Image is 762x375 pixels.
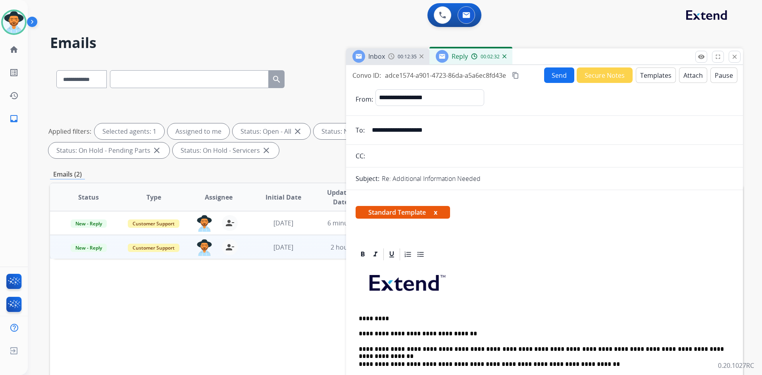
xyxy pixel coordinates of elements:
[434,208,437,217] button: x
[402,248,414,260] div: Ordered List
[385,71,506,80] span: adce1574-a901-4723-86da-a5a6ec8fd43e
[327,219,370,227] span: 6 minutes ago
[679,67,707,83] button: Attach
[731,53,738,60] mat-icon: close
[356,206,450,219] span: Standard Template
[636,67,676,83] button: Templates
[152,146,162,155] mat-icon: close
[78,192,99,202] span: Status
[369,248,381,260] div: Italic
[382,174,481,183] p: Re: Additional Information Needed
[273,243,293,252] span: [DATE]
[356,174,379,183] p: Subject:
[266,192,301,202] span: Initial Date
[205,192,233,202] span: Assignee
[718,361,754,370] p: 0.20.1027RC
[323,188,359,207] span: Updated Date
[48,127,91,136] p: Applied filters:
[3,11,25,33] img: avatar
[167,123,229,139] div: Assigned to me
[225,242,235,252] mat-icon: person_remove
[710,67,737,83] button: Pause
[357,248,369,260] div: Bold
[331,243,366,252] span: 2 hours ago
[398,54,417,60] span: 00:12:35
[71,244,107,252] span: New - Reply
[352,71,381,80] p: Convo ID:
[356,125,365,135] p: To:
[9,45,19,54] mat-icon: home
[356,94,373,104] p: From:
[9,91,19,100] mat-icon: history
[262,146,271,155] mat-icon: close
[128,219,179,228] span: Customer Support
[225,218,235,228] mat-icon: person_remove
[386,248,398,260] div: Underline
[356,151,365,161] p: CC:
[173,142,279,158] div: Status: On Hold - Servicers
[50,35,743,51] h2: Emails
[196,239,212,256] img: agent-avatar
[50,169,85,179] p: Emails (2)
[233,123,310,139] div: Status: Open - All
[544,67,574,83] button: Send
[314,123,397,139] div: Status: New - Initial
[9,68,19,77] mat-icon: list_alt
[94,123,164,139] div: Selected agents: 1
[48,142,169,158] div: Status: On Hold - Pending Parts
[146,192,161,202] span: Type
[128,244,179,252] span: Customer Support
[368,52,385,61] span: Inbox
[272,75,281,84] mat-icon: search
[415,248,427,260] div: Bullet List
[577,67,633,83] button: Secure Notes
[714,53,722,60] mat-icon: fullscreen
[9,114,19,123] mat-icon: inbox
[512,72,519,79] mat-icon: content_copy
[698,53,705,60] mat-icon: remove_red_eye
[71,219,107,228] span: New - Reply
[481,54,500,60] span: 00:02:32
[293,127,302,136] mat-icon: close
[196,215,212,232] img: agent-avatar
[273,219,293,227] span: [DATE]
[452,52,468,61] span: Reply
